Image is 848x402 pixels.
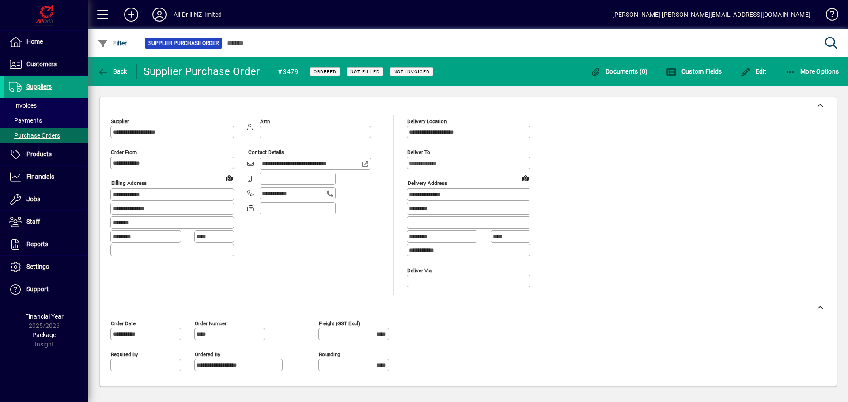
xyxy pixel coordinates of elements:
span: Financials [26,173,54,180]
span: Package [32,331,56,338]
button: Back [95,64,129,79]
mat-label: Deliver To [407,149,430,155]
span: Custom Fields [666,68,722,75]
span: Not Invoiced [394,69,430,75]
a: Settings [4,256,88,278]
button: Edit [738,64,769,79]
a: Knowledge Base [819,2,837,30]
span: Reports [26,240,48,248]
span: Jobs [26,195,40,203]
a: Invoices [4,98,88,113]
mat-label: Order number [195,320,227,326]
a: Customers [4,53,88,75]
span: Products [26,150,52,158]
span: Staff [26,218,40,225]
a: Support [4,278,88,301]
span: Back [98,68,127,75]
span: Not Filled [350,69,380,75]
a: Payments [4,113,88,128]
app-page-header-button: Back [88,64,137,79]
span: Ordered [314,69,337,75]
span: Filter [98,40,127,47]
button: Filter [95,35,129,51]
mat-label: Rounding [319,351,340,357]
a: View on map [222,171,236,185]
a: View on map [519,171,533,185]
span: Supplier Purchase Order [148,39,219,48]
a: Reports [4,233,88,255]
span: Home [26,38,43,45]
span: Edit [740,68,767,75]
div: All Drill NZ limited [174,8,222,22]
button: More Options [783,64,841,79]
span: More Options [785,68,839,75]
a: Products [4,143,88,165]
span: Purchase Orders [9,132,60,139]
mat-label: Freight (GST excl) [319,320,360,326]
mat-label: Attn [260,118,270,124]
span: Documents (0) [591,68,648,75]
mat-label: Required by [111,351,138,357]
a: Staff [4,211,88,233]
a: Financials [4,166,88,188]
mat-label: Order date [111,320,136,326]
span: Invoices [9,102,37,109]
a: Home [4,31,88,53]
span: Suppliers [26,83,52,90]
span: Customers [26,60,57,68]
button: Documents (0) [588,64,650,79]
div: #3479 [278,65,299,79]
span: Financial Year [25,313,64,320]
span: Payments [9,117,42,124]
mat-label: Deliver via [407,267,432,273]
mat-label: Order from [111,149,137,155]
a: Purchase Orders [4,128,88,143]
div: Supplier Purchase Order [144,64,260,79]
span: Support [26,286,49,293]
mat-label: Delivery Location [407,118,447,124]
div: [PERSON_NAME] [PERSON_NAME][EMAIL_ADDRESS][DOMAIN_NAME] [612,8,810,22]
button: Add [117,7,145,23]
mat-label: Ordered by [195,351,220,357]
mat-label: Supplier [111,118,129,124]
button: Profile [145,7,174,23]
a: Jobs [4,188,88,210]
span: Settings [26,263,49,270]
button: Custom Fields [664,64,724,79]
